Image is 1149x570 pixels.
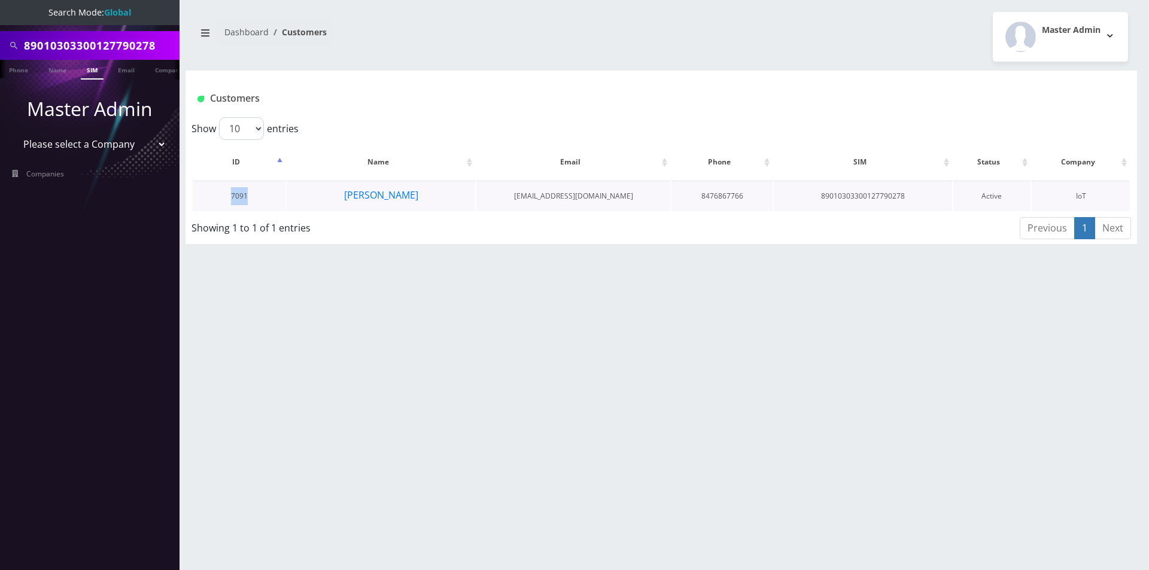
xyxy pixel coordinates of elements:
button: Master Admin [993,12,1128,62]
a: Previous [1020,217,1075,239]
td: Active [953,181,1031,211]
a: SIM [81,60,104,80]
td: IoT [1032,181,1130,211]
h2: Master Admin [1042,25,1101,35]
th: ID: activate to sort column descending [193,145,285,179]
a: Phone [3,60,34,78]
div: Showing 1 to 1 of 1 entries [191,216,574,235]
td: 89010303300127790278 [774,181,952,211]
span: Search Mode: [48,7,131,18]
th: Phone: activate to sort column ascending [671,145,772,179]
th: Status: activate to sort column ascending [953,145,1031,179]
select: Showentries [219,117,264,140]
a: Name [42,60,72,78]
a: Next [1095,217,1131,239]
li: Customers [269,26,327,38]
nav: breadcrumb [194,20,652,54]
td: [EMAIL_ADDRESS][DOMAIN_NAME] [476,181,670,211]
td: 8476867766 [671,181,772,211]
a: Company [149,60,189,78]
th: Email: activate to sort column ascending [476,145,670,179]
th: Company: activate to sort column ascending [1032,145,1130,179]
input: Search All Companies [24,34,177,57]
span: Companies [26,169,64,179]
h1: Customers [197,93,968,104]
strong: Global [104,7,131,18]
th: SIM: activate to sort column ascending [774,145,952,179]
label: Show entries [191,117,299,140]
a: Email [112,60,141,78]
a: Dashboard [224,26,269,38]
button: [PERSON_NAME] [344,187,419,203]
td: 7091 [193,181,285,211]
a: 1 [1074,217,1095,239]
th: Name: activate to sort column ascending [287,145,475,179]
